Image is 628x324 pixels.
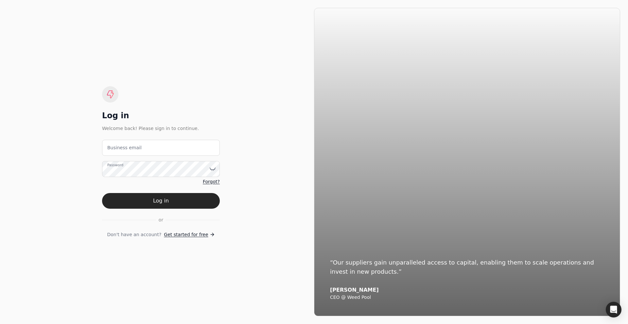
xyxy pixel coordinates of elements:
[107,162,123,168] label: Password
[107,231,161,238] span: Don't have an account?
[330,295,604,300] div: CEO @ Weed Pool
[164,231,208,238] span: Get started for free
[330,258,604,276] div: “Our suppliers gain unparalleled access to capital, enabling them to scale operations and invest ...
[102,125,220,132] div: Welcome back! Please sign in to continue.
[606,302,621,317] div: Open Intercom Messenger
[164,231,215,238] a: Get started for free
[159,217,163,223] span: or
[102,193,220,209] button: Log in
[203,178,220,185] a: Forgot?
[102,110,220,121] div: Log in
[107,144,142,151] label: Business email
[330,287,604,293] div: [PERSON_NAME]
